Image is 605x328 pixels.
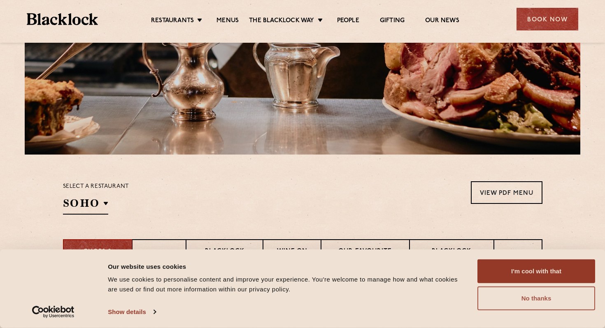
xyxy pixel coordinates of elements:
p: Chops & Steaks [72,247,123,266]
p: Blacklock Brews [195,247,255,266]
h2: SOHO [63,196,108,215]
p: Wine on Tap [272,247,312,266]
a: The Blacklock Way [249,17,314,26]
a: Our News [425,17,459,26]
p: Our favourite wines [330,247,401,266]
a: View PDF Menu [471,181,542,204]
a: Gifting [380,17,405,26]
a: People [337,17,359,26]
button: I'm cool with that [477,259,595,283]
a: Show details [108,306,156,318]
img: BL_Textured_Logo-footer-cropped.svg [27,13,98,25]
a: Usercentrics Cookiebot - opens in a new window [17,306,89,318]
a: Menus [216,17,239,26]
p: Blacklock Sundays [418,247,485,266]
p: Select a restaurant [63,181,129,192]
div: Our website uses cookies [108,261,468,271]
button: No thanks [477,286,595,310]
div: We use cookies to personalise content and improve your experience. You're welcome to manage how a... [108,275,468,294]
div: Book Now [517,8,578,30]
a: Restaurants [151,17,194,26]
